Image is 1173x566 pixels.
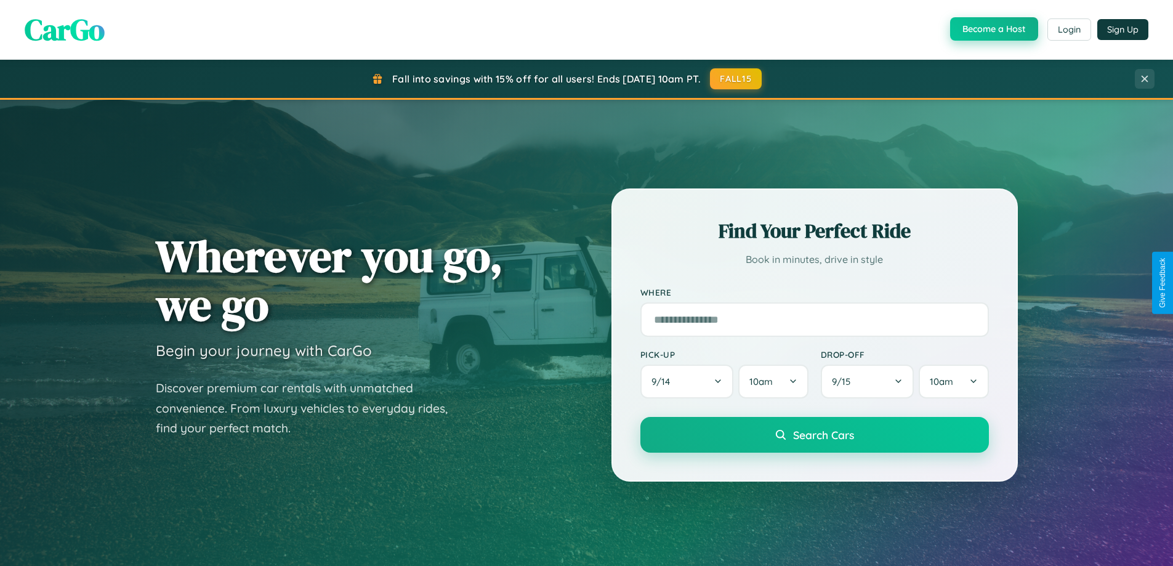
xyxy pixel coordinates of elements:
[1158,258,1167,308] div: Give Feedback
[821,349,989,360] label: Drop-off
[821,365,914,398] button: 9/15
[25,9,105,50] span: CarGo
[640,217,989,245] h2: Find Your Perfect Ride
[1047,18,1091,41] button: Login
[640,365,734,398] button: 9/14
[156,378,464,439] p: Discover premium car rentals with unmatched convenience. From luxury vehicles to everyday rides, ...
[749,376,773,387] span: 10am
[738,365,808,398] button: 10am
[640,417,989,453] button: Search Cars
[640,349,808,360] label: Pick-up
[156,341,372,360] h3: Begin your journey with CarGo
[950,17,1038,41] button: Become a Host
[919,365,988,398] button: 10am
[930,376,953,387] span: 10am
[793,428,854,442] span: Search Cars
[392,73,701,85] span: Fall into savings with 15% off for all users! Ends [DATE] 10am PT.
[651,376,676,387] span: 9 / 14
[640,287,989,297] label: Where
[156,232,503,329] h1: Wherever you go, we go
[640,251,989,269] p: Book in minutes, drive in style
[710,68,762,89] button: FALL15
[1097,19,1148,40] button: Sign Up
[832,376,857,387] span: 9 / 15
